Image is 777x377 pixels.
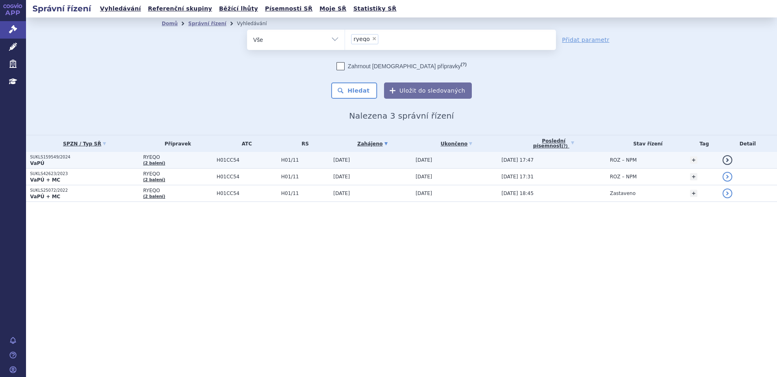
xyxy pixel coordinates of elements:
strong: VaPÚ [30,160,44,166]
a: (2 balení) [143,194,165,199]
span: H01/11 [281,157,329,163]
p: SUKLS42623/2023 [30,171,139,177]
p: SUKLS159549/2024 [30,154,139,160]
a: + [690,156,697,164]
a: Poslednípísemnost(?) [501,135,606,152]
a: (2 balení) [143,161,165,165]
span: ROZ – NPM [610,174,637,180]
a: Běžící lhůty [217,3,260,14]
a: (2 balení) [143,178,165,182]
abbr: (?) [461,62,467,67]
span: H01CC54 [217,174,277,180]
span: [DATE] 17:47 [501,157,534,163]
span: Nalezena 3 správní řízení [349,111,454,121]
a: Statistiky SŘ [351,3,399,14]
span: H01CC54 [217,157,277,163]
span: RYEQO [143,188,213,193]
a: detail [723,188,732,198]
a: + [690,173,697,180]
span: [DATE] [416,191,432,196]
span: ROZ – NPM [610,157,637,163]
a: Domů [162,21,178,26]
strong: VaPÚ + MC [30,194,60,199]
span: [DATE] [333,174,350,180]
th: RS [277,135,329,152]
a: Písemnosti SŘ [263,3,315,14]
span: [DATE] [416,157,432,163]
a: Vyhledávání [98,3,143,14]
abbr: (?) [562,144,568,149]
th: Stav řízení [606,135,686,152]
span: H01/11 [281,174,329,180]
th: Přípravek [139,135,213,152]
th: Tag [686,135,718,152]
th: ATC [213,135,277,152]
span: H01CC54 [217,191,277,196]
span: ryeqo [354,36,370,42]
a: Zahájeno [333,138,411,149]
span: H01/11 [281,191,329,196]
button: Uložit do sledovaných [384,82,472,99]
a: Referenční skupiny [145,3,215,14]
span: [DATE] [416,174,432,180]
span: RYEQO [143,154,213,160]
a: detail [723,155,732,165]
span: Zastaveno [610,191,636,196]
button: Hledat [331,82,377,99]
th: Detail [718,135,777,152]
li: Vyhledávání [237,17,278,30]
a: Ukončeno [416,138,497,149]
a: detail [723,172,732,182]
strong: VaPÚ + MC [30,177,60,183]
span: RYEQO [143,171,213,177]
span: [DATE] 18:45 [501,191,534,196]
a: Moje SŘ [317,3,349,14]
span: [DATE] [333,157,350,163]
span: × [372,36,377,41]
label: Zahrnout [DEMOGRAPHIC_DATA] přípravky [336,62,467,70]
a: SPZN / Typ SŘ [30,138,139,149]
a: Přidat parametr [562,36,610,44]
h2: Správní řízení [26,3,98,14]
a: Správní řízení [188,21,226,26]
span: [DATE] [333,191,350,196]
p: SUKLS25072/2022 [30,188,139,193]
input: ryeqo [381,34,385,44]
span: [DATE] 17:31 [501,174,534,180]
a: + [690,190,697,197]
